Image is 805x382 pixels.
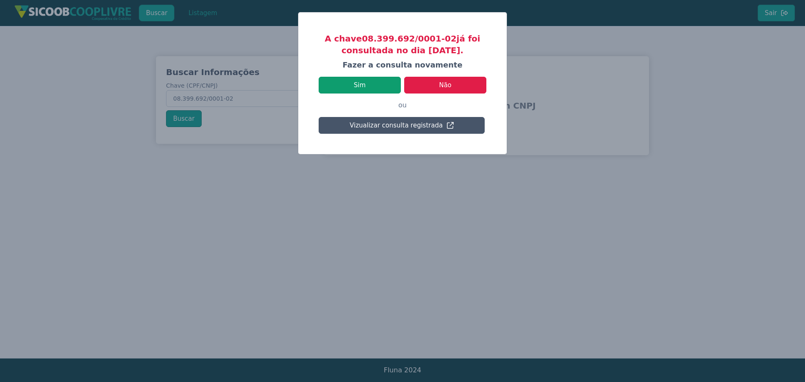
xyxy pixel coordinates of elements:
[319,77,401,94] button: Sim
[319,94,486,117] p: ou
[319,117,485,134] button: Vizualizar consulta registrada
[319,60,486,70] h4: Fazer a consulta novamente
[404,77,486,94] button: Não
[319,33,486,56] h3: A chave 08.399.692/0001-02 já foi consultada no dia [DATE].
